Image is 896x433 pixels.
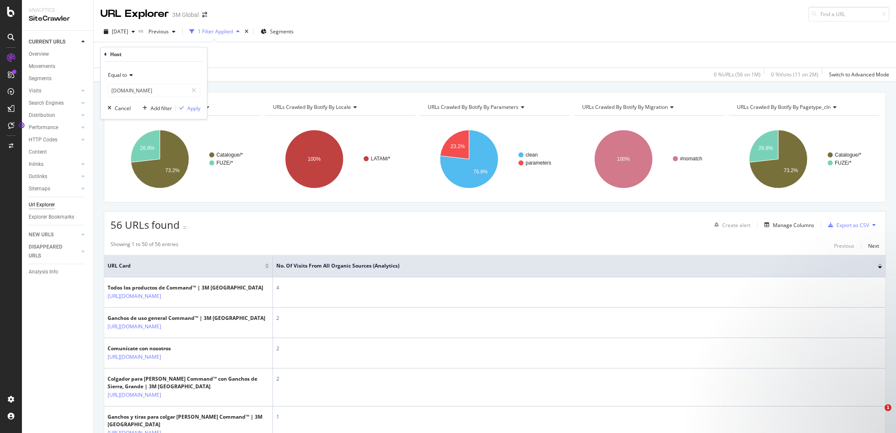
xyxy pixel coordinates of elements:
div: Analysis Info [29,268,58,276]
a: CURRENT URLS [29,38,79,46]
div: Next [868,242,879,249]
div: Sitemaps [29,184,50,193]
a: Performance [29,123,79,132]
span: Equal to [108,71,127,78]
a: Sitemaps [29,184,79,193]
div: Add filter [151,105,172,112]
div: CURRENT URLS [29,38,65,46]
div: Movements [29,62,55,71]
a: NEW URLS [29,230,79,239]
a: [URL][DOMAIN_NAME] [108,292,161,300]
h4: URLs Crawled By Botify By parameters [426,100,562,114]
a: Url Explorer [29,200,87,209]
a: DISAPPEARED URLS [29,243,79,260]
div: 1 [276,413,882,421]
div: Search Engines [29,99,64,108]
text: LATAM/* [371,156,391,162]
div: Distribution [29,111,55,120]
span: vs [138,27,145,34]
a: [URL][DOMAIN_NAME] [108,353,161,361]
a: Segments [29,74,87,83]
text: FUZE/* [216,160,233,166]
div: Tooltip anchor [18,122,25,129]
div: Content [29,148,47,157]
a: Distribution [29,111,79,120]
span: URLs Crawled By Botify By migration [582,103,668,111]
div: Manage Columns [773,222,814,229]
div: arrow-right-arrow-left [202,12,207,18]
button: Add filter [139,104,172,112]
text: 100% [617,156,630,162]
span: URL Card [108,262,263,270]
button: Apply [176,104,200,112]
button: 1 Filter Applied [186,25,243,38]
div: Previous [834,242,854,249]
button: Previous [834,241,854,251]
text: Catalogue/* [835,152,861,158]
span: Previous [145,28,169,35]
text: 26.8% [140,145,154,151]
h4: URLs Crawled By Botify By locale [271,100,408,114]
div: Performance [29,123,58,132]
div: Host [110,51,121,58]
div: Explorer Bookmarks [29,213,74,222]
div: Export as CSV [837,222,869,229]
span: 2025 Aug. 17th [112,28,128,35]
div: Colgador para [PERSON_NAME] Command™ con Ganchos de Sierra, Grande | 3M [GEOGRAPHIC_DATA] [108,375,269,390]
div: Analytics [29,7,86,14]
div: DISAPPEARED URLS [29,243,71,260]
div: Overview [29,50,49,59]
div: times [243,27,250,36]
text: 76.8% [473,169,488,175]
a: [URL][DOMAIN_NAME] [108,322,161,331]
div: Ganchos de uso general Command™ | 3M [GEOGRAPHIC_DATA] [108,314,265,322]
span: Segments [270,28,294,35]
span: URLs Crawled By Botify By locale [273,103,351,111]
a: HTTP Codes [29,135,79,144]
text: 100% [308,156,321,162]
div: Visits [29,87,41,95]
button: Switch to Advanced Mode [826,68,889,81]
div: 0 % Visits ( 11 on 2M ) [771,71,818,78]
svg: A chart. [265,122,414,196]
text: 73.2% [783,168,798,173]
a: [URL][DOMAIN_NAME] [108,391,161,399]
button: Previous [145,25,179,38]
button: Segments [257,25,297,38]
span: 56 URLs found [111,218,180,232]
iframe: Intercom live chat [867,404,888,425]
input: Find a URL [808,7,889,22]
div: Ganchos y tiras para colgar [PERSON_NAME] Command™ | 3M [GEOGRAPHIC_DATA] [108,413,269,428]
text: Catalogue/* [216,152,243,158]
a: Content [29,148,87,157]
div: Comunícate con nosotros [108,345,198,352]
div: Create alert [722,222,750,229]
h4: URLs Crawled By Botify By migration [580,100,717,114]
a: Visits [29,87,79,95]
div: 3M Global [172,11,199,19]
a: Analysis Info [29,268,87,276]
div: Apply [187,105,200,112]
text: parameters [526,160,551,166]
a: Overview [29,50,87,59]
div: Showing 1 to 50 of 56 entries [111,241,178,251]
button: Next [868,241,879,251]
button: Create alert [711,218,750,232]
svg: A chart. [111,122,259,196]
svg: A chart. [420,122,569,196]
div: 2 [276,314,882,322]
span: 1 [885,404,891,411]
a: Movements [29,62,87,71]
span: No. of Visits from All Organic Sources (Analytics) [276,262,865,270]
div: SiteCrawler [29,14,86,24]
div: 0 % URLs ( 56 on 1M ) [714,71,761,78]
div: Segments [29,74,51,83]
svg: A chart. [574,122,723,196]
a: Inlinks [29,160,79,169]
text: FUZE/* [835,160,852,166]
div: 2 [276,375,882,383]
